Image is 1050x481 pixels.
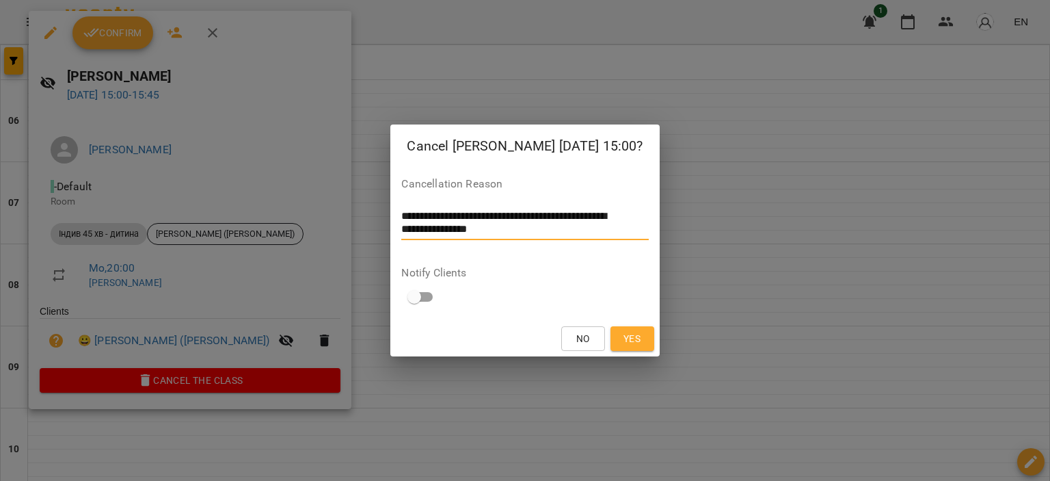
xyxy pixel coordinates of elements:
span: No [576,330,590,347]
label: Notify Clients [401,268,648,278]
label: Cancellation Reason [401,179,648,190]
button: Yes [610,326,654,351]
button: No [561,326,605,351]
h2: Cancel [PERSON_NAME] [DATE] 15:00? [407,135,643,157]
span: Yes [623,330,641,347]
